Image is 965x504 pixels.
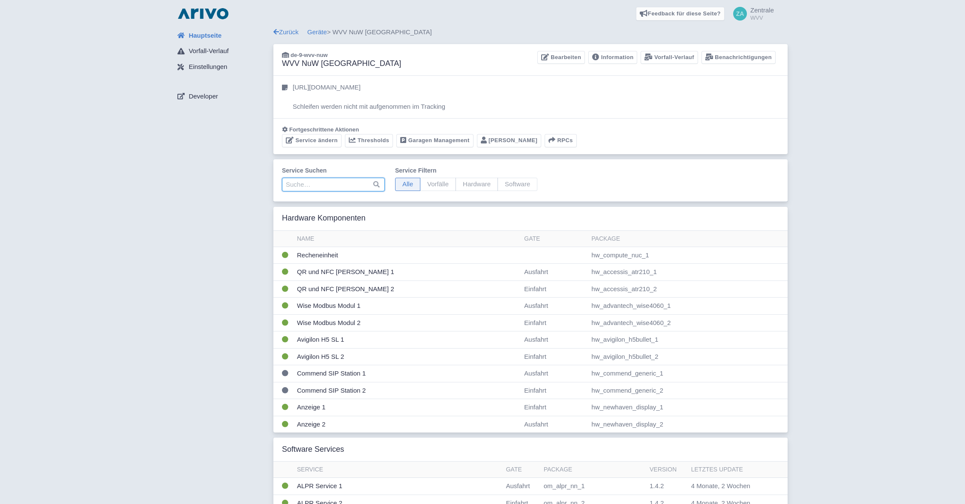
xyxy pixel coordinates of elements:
[521,348,588,365] td: Einfahrt
[588,264,788,281] td: hw_accessis_atr210_1
[588,280,788,298] td: hw_accessis_atr210_2
[588,416,788,432] td: hw_newhaven_display_2
[294,264,521,281] td: QR und NFC [PERSON_NAME] 1
[646,462,688,478] th: Version
[289,126,359,133] span: Fortgeschrittene Aktionen
[588,348,788,365] td: hw_avigilon_h5bullet_2
[540,478,646,495] td: om_alpr_nn_1
[521,382,588,399] td: Einfahrt
[291,52,328,58] span: de-9-wvv-nuw
[282,134,342,147] a: Service ändern
[176,7,231,21] img: logo
[521,416,588,432] td: Ausfahrt
[728,7,774,21] a: Zentrale WVV
[294,399,521,416] td: Anzeige 1
[521,264,588,281] td: Ausfahrt
[282,214,366,223] h3: Hardware Komponenten
[537,51,585,64] a: Bearbeiten
[521,298,588,315] td: Ausfahrt
[294,348,521,365] td: Avigilon H5 SL 2
[588,382,788,399] td: hw_commend_generic_2
[294,280,521,298] td: QR und NFC [PERSON_NAME] 2
[395,178,420,191] span: Alle
[540,462,646,478] th: Package
[588,399,788,416] td: hw_newhaven_display_1
[750,15,774,21] small: WVV
[545,134,577,147] button: RPCs
[588,314,788,331] td: hw_advantech_wise4060_2
[171,27,273,44] a: Hauptseite
[294,314,521,331] td: Wise Modbus Modul 2
[497,178,537,191] span: Software
[420,178,456,191] span: Vorfälle
[636,7,725,21] a: Feedback für diese Seite?
[521,331,588,349] td: Ausfahrt
[750,6,774,14] span: Zentrale
[171,59,273,75] a: Einstellungen
[521,231,588,247] th: Gate
[294,331,521,349] td: Avigilon H5 SL 1
[688,462,773,478] th: Letztes Update
[588,231,788,247] th: Package
[282,445,344,454] h3: Software Services
[294,478,503,495] td: ALPR Service 1
[294,247,521,264] td: Recheneinheit
[456,178,498,191] span: Hardware
[293,83,445,112] p: [URL][DOMAIN_NAME] Schleifen werden nicht mit aufgenommen im Tracking
[396,134,473,147] a: Garagen Management
[521,280,588,298] td: Einfahrt
[282,166,385,175] label: Service suchen
[171,88,273,104] a: Developer
[588,331,788,349] td: hw_avigilon_h5bullet_1
[294,298,521,315] td: Wise Modbus Modul 1
[503,478,540,495] td: Ausfahrt
[294,365,521,382] td: Commend SIP Station 1
[588,365,788,382] td: hw_commend_generic_1
[307,28,327,36] a: Geräte
[641,51,698,64] a: Vorfall-Verlauf
[503,462,540,478] th: Gate
[588,298,788,315] td: hw_advantech_wise4060_1
[521,365,588,382] td: Ausfahrt
[189,46,228,56] span: Vorfall-Verlauf
[273,27,788,37] div: > WVV NuW [GEOGRAPHIC_DATA]
[477,134,542,147] a: [PERSON_NAME]
[345,134,393,147] a: Thresholds
[688,478,773,495] td: 4 Monate, 2 Wochen
[189,31,222,41] span: Hauptseite
[650,482,664,489] span: 1.4.2
[294,382,521,399] td: Commend SIP Station 2
[294,416,521,432] td: Anzeige 2
[294,231,521,247] th: Name
[521,314,588,331] td: Einfahrt
[588,51,637,64] a: Information
[273,28,299,36] a: Zurück
[189,62,227,72] span: Einstellungen
[588,247,788,264] td: hw_compute_nuc_1
[521,399,588,416] td: Einfahrt
[395,166,537,175] label: Service filtern
[282,59,401,69] h3: WVV NuW [GEOGRAPHIC_DATA]
[189,92,218,101] span: Developer
[171,43,273,60] a: Vorfall-Verlauf
[294,462,503,478] th: Service
[282,178,385,191] input: Suche…
[701,51,776,64] a: Benachrichtigungen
